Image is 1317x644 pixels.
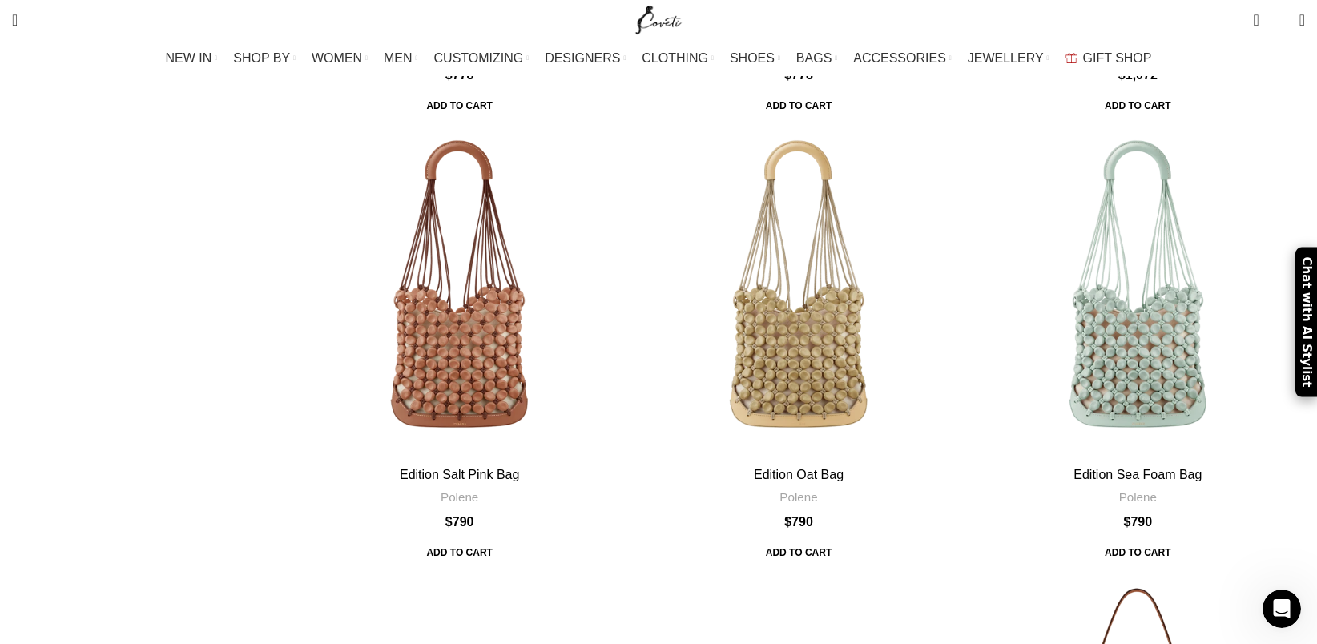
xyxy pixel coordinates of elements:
[1118,68,1158,82] bdi: 1,072
[632,12,686,26] a: Site logo
[853,42,952,74] a: ACCESSORIES
[445,68,474,82] bdi: 778
[434,42,530,74] a: CUSTOMIZING
[796,50,832,66] span: BAGS
[755,538,843,567] span: Add to cart
[545,50,620,66] span: DESIGNERS
[1275,16,1287,28] span: 0
[384,42,417,74] a: MEN
[1065,42,1152,74] a: GIFT SHOP
[233,42,296,74] a: SHOP BY
[166,42,218,74] a: NEW IN
[754,468,844,481] a: Edition Oat Bag
[1255,8,1267,20] span: 0
[755,91,843,120] a: Add to cart: “Nodde Seau Edition Sand Bag”
[1083,50,1152,66] span: GIFT SHOP
[1093,91,1182,120] a: Add to cart: “Neyu Edition Smooth Chalk Bag”
[853,50,946,66] span: ACCESSORIES
[415,538,503,567] span: Add to cart
[796,42,837,74] a: BAGS
[1124,515,1153,529] bdi: 790
[384,50,413,66] span: MEN
[1119,489,1157,505] a: Polene
[233,50,290,66] span: SHOP BY
[1093,538,1182,567] a: Add to cart: “Edition Sea Foam Bag”
[642,50,708,66] span: CLOTHING
[631,125,965,459] a: Edition Oat Bag
[400,468,519,481] a: Edition Salt Pink Bag
[166,50,212,66] span: NEW IN
[642,42,714,74] a: CLOTHING
[445,515,453,529] span: $
[784,515,813,529] bdi: 790
[445,68,453,82] span: $
[292,125,626,459] a: Edition Salt Pink Bag
[1073,468,1202,481] a: Edition Sea Foam Bag
[971,125,1305,459] a: Edition Sea Foam Bag
[415,91,503,120] span: Add to cart
[415,538,503,567] a: Add to cart: “Edition Salt Pink Bag”
[312,42,368,74] a: WOMEN
[4,4,26,36] a: Search
[1263,590,1301,628] iframe: Intercom live chat
[968,50,1044,66] span: JEWELLERY
[1124,515,1131,529] span: $
[1065,53,1077,63] img: GiftBag
[1093,538,1182,567] span: Add to cart
[784,68,791,82] span: $
[755,91,843,120] span: Add to cart
[445,515,474,529] bdi: 790
[4,42,1313,74] div: Main navigation
[545,42,626,74] a: DESIGNERS
[755,538,843,567] a: Add to cart: “Edition Oat Bag”
[434,50,524,66] span: CUSTOMIZING
[441,489,478,505] a: Polene
[415,91,503,120] a: Add to cart: “Nodde Seau Edition Taupe Bag”
[1093,91,1182,120] span: Add to cart
[1271,4,1287,36] div: My Wishlist
[1118,68,1126,82] span: $
[1245,4,1267,36] a: 0
[730,42,780,74] a: SHOES
[968,42,1049,74] a: JEWELLERY
[784,515,791,529] span: $
[784,68,813,82] bdi: 778
[730,50,775,66] span: SHOES
[779,489,817,505] a: Polene
[312,50,362,66] span: WOMEN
